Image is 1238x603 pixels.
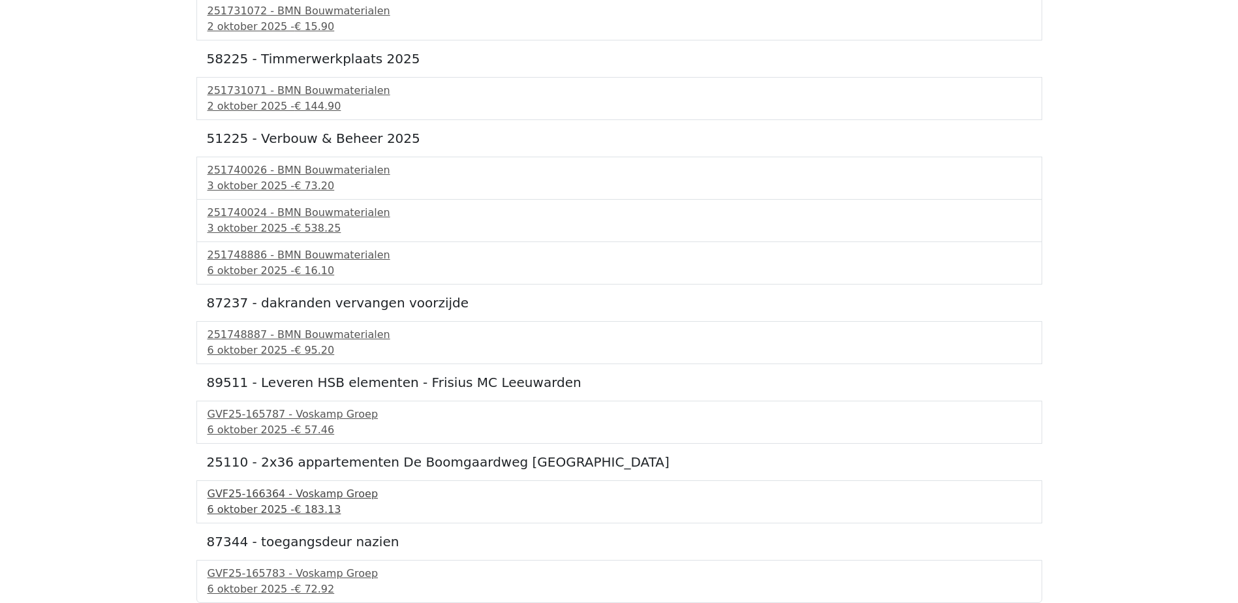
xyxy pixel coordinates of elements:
h5: 89511 - Leveren HSB elementen - Frisius MC Leeuwarden [207,375,1032,390]
div: 251740024 - BMN Bouwmaterialen [208,205,1031,221]
div: GVF25-166364 - Voskamp Groep [208,486,1031,502]
span: € 73.20 [294,179,334,192]
span: € 144.90 [294,100,341,112]
a: GVF25-165783 - Voskamp Groep6 oktober 2025 -€ 72.92 [208,566,1031,597]
div: GVF25-165783 - Voskamp Groep [208,566,1031,581]
a: GVF25-166364 - Voskamp Groep6 oktober 2025 -€ 183.13 [208,486,1031,518]
a: 251731072 - BMN Bouwmaterialen2 oktober 2025 -€ 15.90 [208,3,1031,35]
span: € 95.20 [294,344,334,356]
span: € 72.92 [294,583,334,595]
div: 251748887 - BMN Bouwmaterialen [208,327,1031,343]
span: € 15.90 [294,20,334,33]
h5: 25110 - 2x36 appartementen De Boomgaardweg [GEOGRAPHIC_DATA] [207,454,1032,470]
a: GVF25-165787 - Voskamp Groep6 oktober 2025 -€ 57.46 [208,407,1031,438]
div: 3 oktober 2025 - [208,178,1031,194]
h5: 58225 - Timmerwerkplaats 2025 [207,51,1032,67]
div: 251731072 - BMN Bouwmaterialen [208,3,1031,19]
div: 6 oktober 2025 - [208,263,1031,279]
a: 251748887 - BMN Bouwmaterialen6 oktober 2025 -€ 95.20 [208,327,1031,358]
span: € 538.25 [294,222,341,234]
a: 251740024 - BMN Bouwmaterialen3 oktober 2025 -€ 538.25 [208,205,1031,236]
div: 2 oktober 2025 - [208,19,1031,35]
h5: 87237 - dakranden vervangen voorzijde [207,295,1032,311]
a: 251748886 - BMN Bouwmaterialen6 oktober 2025 -€ 16.10 [208,247,1031,279]
span: € 183.13 [294,503,341,516]
span: € 57.46 [294,424,334,436]
h5: 51225 - Verbouw & Beheer 2025 [207,131,1032,146]
a: 251740026 - BMN Bouwmaterialen3 oktober 2025 -€ 73.20 [208,162,1031,194]
div: 6 oktober 2025 - [208,581,1031,597]
h5: 87344 - toegangsdeur nazien [207,534,1032,549]
div: 6 oktober 2025 - [208,422,1031,438]
div: 3 oktober 2025 - [208,221,1031,236]
div: 251731071 - BMN Bouwmaterialen [208,83,1031,99]
div: 6 oktober 2025 - [208,343,1031,358]
div: 251748886 - BMN Bouwmaterialen [208,247,1031,263]
div: GVF25-165787 - Voskamp Groep [208,407,1031,422]
a: 251731071 - BMN Bouwmaterialen2 oktober 2025 -€ 144.90 [208,83,1031,114]
div: 251740026 - BMN Bouwmaterialen [208,162,1031,178]
span: € 16.10 [294,264,334,277]
div: 2 oktober 2025 - [208,99,1031,114]
div: 6 oktober 2025 - [208,502,1031,518]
